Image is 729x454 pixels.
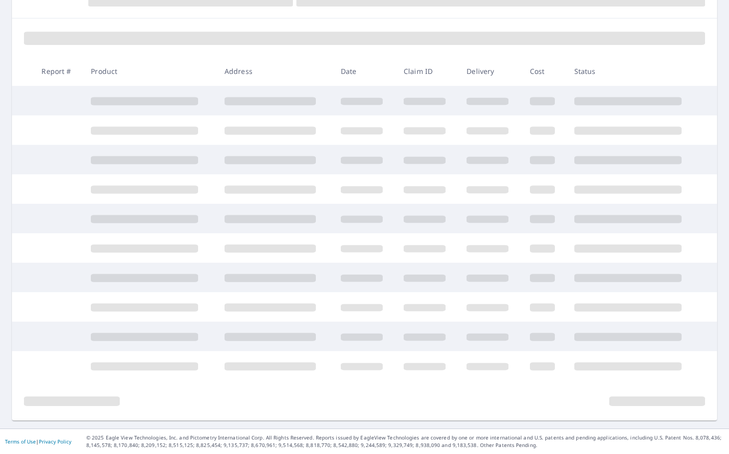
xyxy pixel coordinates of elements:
th: Report # [33,56,83,86]
th: Product [83,56,217,86]
p: | [5,439,71,445]
th: Cost [522,56,566,86]
th: Address [217,56,333,86]
p: © 2025 Eagle View Technologies, Inc. and Pictometry International Corp. All Rights Reserved. Repo... [86,434,724,449]
a: Terms of Use [5,438,36,445]
th: Claim ID [396,56,459,86]
a: Privacy Policy [39,438,71,445]
th: Delivery [459,56,521,86]
th: Status [566,56,700,86]
th: Date [333,56,396,86]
